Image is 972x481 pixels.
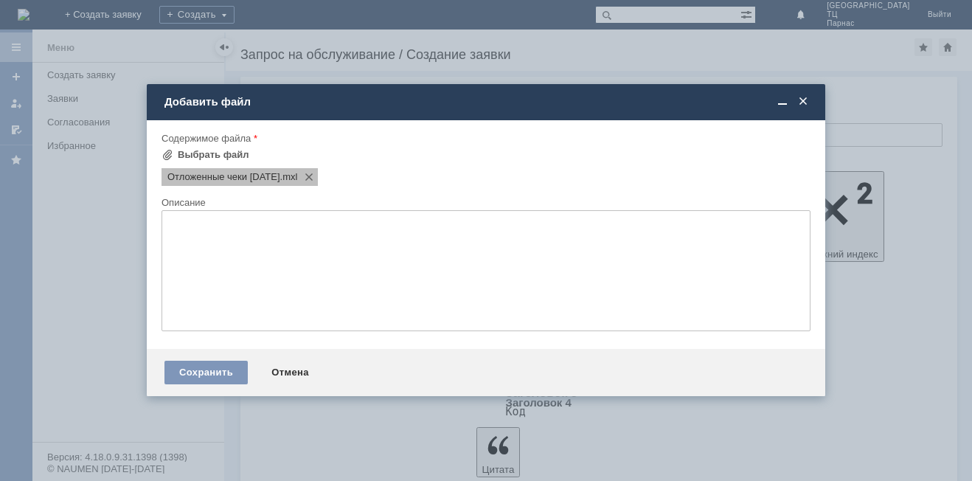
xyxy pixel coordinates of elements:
span: Свернуть (Ctrl + M) [775,95,790,108]
span: Закрыть [796,95,810,108]
span: Отложенные чеки 06.10.2025.mxl [280,171,298,183]
div: Содержимое файла [162,134,808,143]
div: Добавить файл [164,95,810,108]
div: Описание [162,198,808,207]
div: Добрый день.Пожалуйста,удалите отложенные чеки.файл прилагается. [6,6,215,30]
div: Выбрать файл [178,149,249,161]
span: Отложенные чеки 06.10.2025.mxl [167,171,280,183]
